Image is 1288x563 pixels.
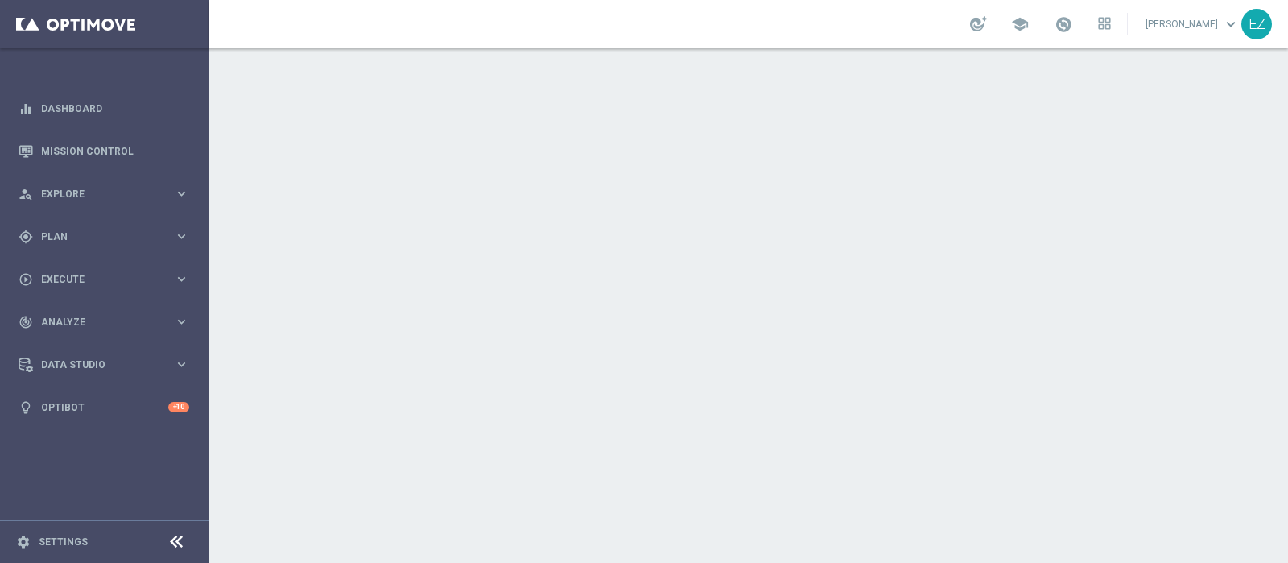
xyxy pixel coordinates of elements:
[19,187,174,201] div: Explore
[41,232,174,242] span: Plan
[174,186,189,201] i: keyboard_arrow_right
[19,187,33,201] i: person_search
[41,275,174,284] span: Execute
[41,317,174,327] span: Analyze
[174,229,189,244] i: keyboard_arrow_right
[18,230,190,243] button: gps_fixed Plan keyboard_arrow_right
[18,188,190,201] button: person_search Explore keyboard_arrow_right
[41,87,189,130] a: Dashboard
[1011,15,1029,33] span: school
[19,272,174,287] div: Execute
[18,145,190,158] button: Mission Control
[19,130,189,172] div: Mission Control
[19,386,189,428] div: Optibot
[1222,15,1240,33] span: keyboard_arrow_down
[39,537,88,547] a: Settings
[19,358,174,372] div: Data Studio
[16,535,31,549] i: settings
[19,315,174,329] div: Analyze
[19,230,33,244] i: gps_fixed
[18,273,190,286] button: play_circle_outline Execute keyboard_arrow_right
[1241,9,1272,39] div: EZ
[19,87,189,130] div: Dashboard
[174,314,189,329] i: keyboard_arrow_right
[168,402,189,412] div: +10
[174,357,189,372] i: keyboard_arrow_right
[19,101,33,116] i: equalizer
[41,386,168,428] a: Optibot
[18,316,190,329] button: track_changes Analyze keyboard_arrow_right
[41,130,189,172] a: Mission Control
[1144,12,1241,36] a: [PERSON_NAME]keyboard_arrow_down
[18,358,190,371] button: Data Studio keyboard_arrow_right
[174,271,189,287] i: keyboard_arrow_right
[18,401,190,414] button: lightbulb Optibot +10
[19,272,33,287] i: play_circle_outline
[41,189,174,199] span: Explore
[19,315,33,329] i: track_changes
[19,230,174,244] div: Plan
[41,360,174,370] span: Data Studio
[18,102,190,115] button: equalizer Dashboard
[19,400,33,415] i: lightbulb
